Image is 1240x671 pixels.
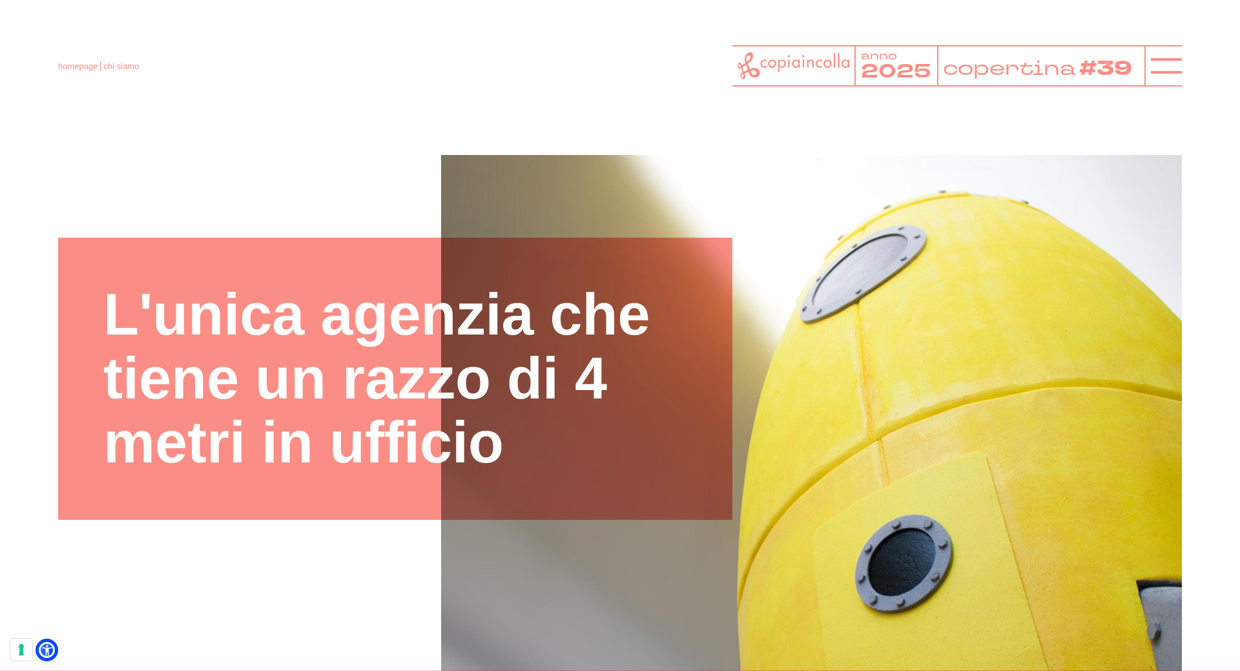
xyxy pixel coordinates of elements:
[942,54,1079,81] tspan: copertina
[103,61,139,71] span: chi siamo
[1083,54,1138,83] tspan: #39
[39,642,55,658] a: Open Accessibility Menu
[58,61,98,71] a: homepage
[861,59,931,85] tspan: 2025
[10,639,32,661] button: Le tue preferenze relative al consenso per le tecnologie di tracciamento
[103,283,687,475] h1: L'unica agenzia che tiene un razzo di 4 metri in ufficio
[861,48,897,63] tspan: anno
